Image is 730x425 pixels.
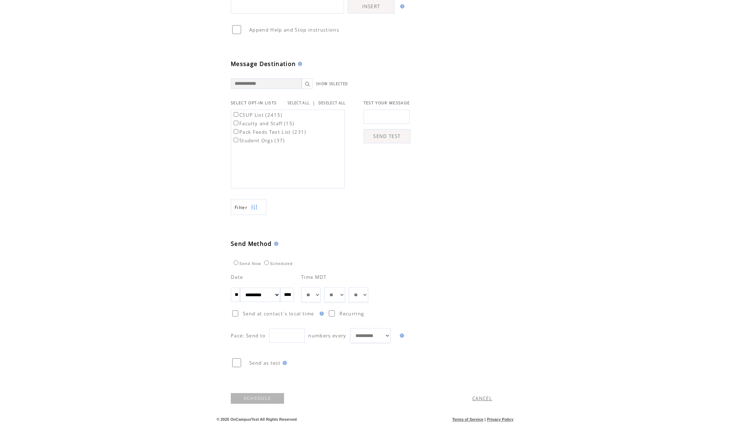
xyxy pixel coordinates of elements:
a: Terms of Service [452,417,484,421]
label: CSUP List (2415) [232,112,282,118]
span: TEST YOUR MESSAGE [364,100,410,105]
span: numbers every [308,332,346,339]
label: Scheduled [262,261,293,266]
label: Pack Feeds Text List (231) [232,129,306,135]
label: Student Orgs (37) [232,137,285,144]
span: SELECT OPT-IN LISTS [231,100,277,105]
span: Send at contact`s local time [243,310,314,317]
span: Send as test [249,360,280,366]
img: help.gif [296,62,302,66]
input: Send Now [234,260,238,265]
input: CSUP List (2415) [234,112,238,117]
img: help.gif [398,4,404,9]
a: DESELECT ALL [318,101,346,105]
a: Filter [231,199,266,215]
span: | [485,417,486,421]
span: | [312,100,315,106]
img: help.gif [317,311,324,316]
a: SEND TEST [364,129,410,143]
input: Scheduled [264,260,269,265]
span: Date [231,274,243,280]
span: Recurring [339,310,364,317]
img: help.gif [272,242,278,246]
label: Send Now [232,261,261,266]
input: Student Orgs (37) [234,138,238,142]
a: CANCEL [472,395,492,402]
img: help.gif [280,361,287,365]
input: Faculty and Staff (15) [234,121,238,125]
span: Show filters [235,204,247,210]
span: Pace: Send to [231,332,266,339]
input: Pack Feeds Text List (231) [234,129,238,134]
img: filters.png [251,199,257,215]
span: Send Method [231,240,272,248]
span: Time MDT [301,274,327,280]
span: Append Help and Stop instructions [249,27,339,33]
label: Faculty and Staff (15) [232,120,294,127]
a: SCHEDULE [231,393,284,404]
img: help.gif [398,333,404,338]
a: SHOW SELECTED [316,82,348,86]
span: Message Destination [231,60,296,68]
a: Privacy Policy [487,417,513,421]
a: SELECT ALL [288,101,310,105]
span: © 2025 OnCampusText All Rights Reserved [217,417,297,421]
